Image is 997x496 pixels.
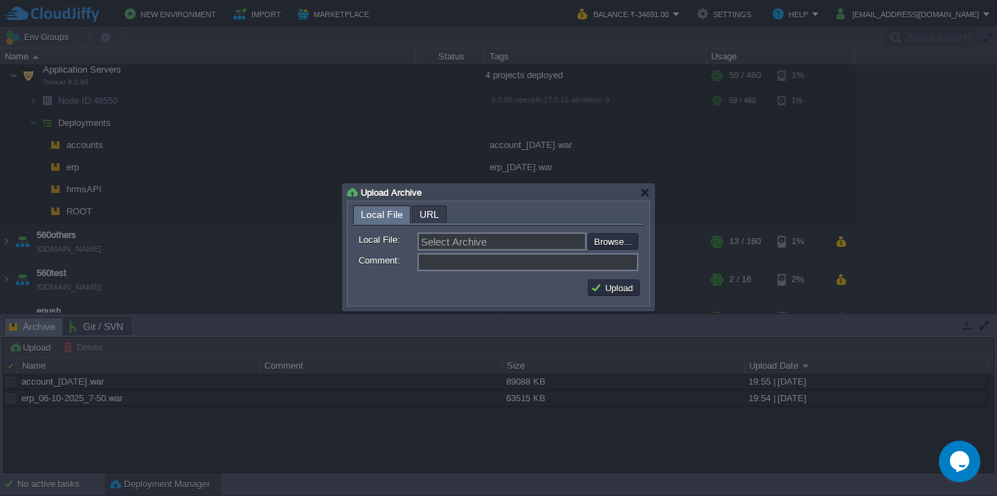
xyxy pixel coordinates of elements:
iframe: chat widget [939,441,983,482]
button: Upload [591,282,637,294]
span: Upload Archive [361,187,422,198]
span: URL [420,206,439,223]
label: Local File: [359,232,416,247]
span: Local File [361,206,403,223]
label: Comment: [359,253,416,268]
